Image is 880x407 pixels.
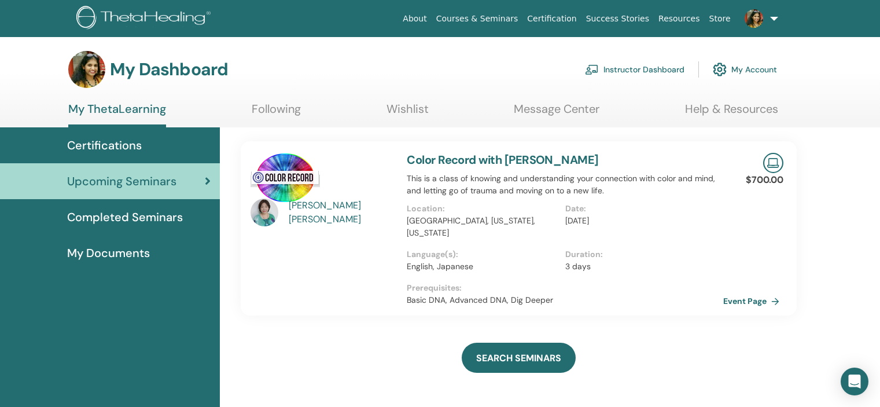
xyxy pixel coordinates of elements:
p: [DATE] [565,215,716,227]
p: 3 days [565,261,716,273]
a: Resources [654,8,705,30]
a: Success Stories [581,8,654,30]
a: Color Record with [PERSON_NAME] [407,152,598,167]
a: Instructor Dashboard [585,57,684,82]
span: Certifications [67,137,142,154]
h3: My Dashboard [110,59,228,80]
span: Upcoming Seminars [67,173,176,190]
a: Courses & Seminars [432,8,523,30]
a: Wishlist [386,102,429,124]
img: Live Online Seminar [763,153,783,173]
p: [GEOGRAPHIC_DATA], [US_STATE], [US_STATE] [407,215,558,239]
a: SEARCH SEMINARS [462,343,576,373]
a: Help & Resources [685,102,778,124]
p: Basic DNA, Advanced DNA, Dig Deeper [407,294,723,306]
a: Store [705,8,735,30]
a: [PERSON_NAME] [PERSON_NAME] [289,199,396,226]
span: SEARCH SEMINARS [476,352,561,364]
a: My ThetaLearning [68,102,166,127]
img: default.jpg [251,199,278,226]
p: This is a class of knowing and understanding your connection with color and mind, and letting go ... [407,173,723,197]
p: Prerequisites : [407,282,723,294]
a: Certification [522,8,581,30]
img: Color Record [251,153,320,202]
span: My Documents [67,244,150,262]
div: Open Intercom Messenger [841,368,868,395]
p: Location : [407,203,558,215]
img: cog.svg [713,60,727,79]
span: Completed Seminars [67,208,183,226]
img: chalkboard-teacher.svg [585,64,599,75]
a: Following [252,102,301,124]
img: default.jpg [745,9,763,28]
p: Date : [565,203,716,215]
p: English, Japanese [407,261,558,273]
a: My Account [713,57,777,82]
img: logo.png [76,6,215,32]
p: $700.00 [746,173,783,187]
a: About [398,8,431,30]
p: Duration : [565,248,716,261]
p: Language(s) : [407,248,558,261]
img: default.jpg [68,51,105,88]
a: Event Page [723,292,784,310]
a: Message Center [514,102,599,124]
